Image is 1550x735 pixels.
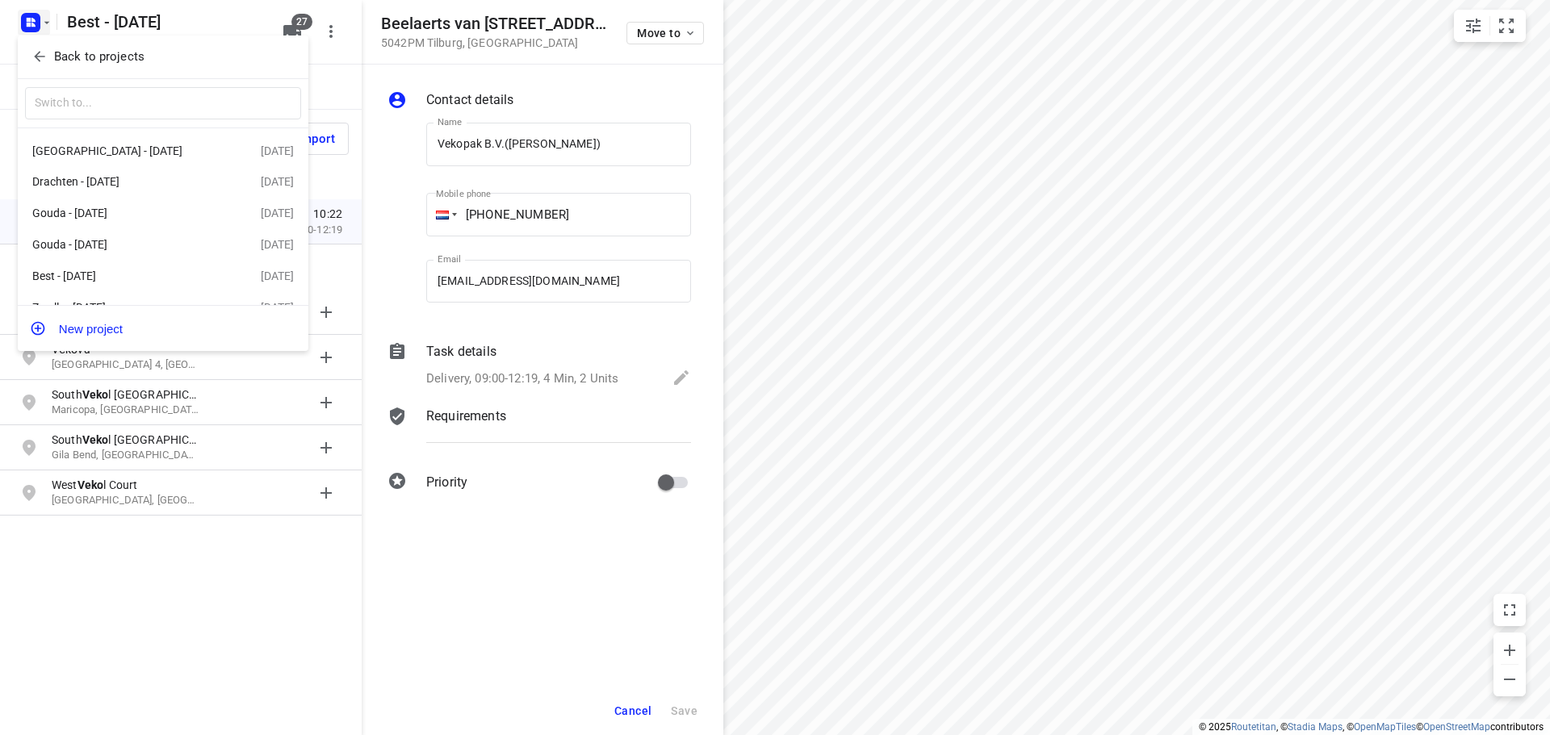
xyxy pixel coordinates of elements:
[18,292,308,324] div: Zwolle - [DATE][DATE]
[18,312,308,345] button: New project
[32,175,218,188] div: Drachten - [DATE]
[25,87,301,120] input: Switch to...
[261,175,294,188] div: [DATE]
[18,198,308,229] div: Gouda - [DATE][DATE]
[18,229,308,261] div: Gouda - [DATE][DATE]
[32,207,218,219] div: Gouda - [DATE]
[261,269,294,282] div: [DATE]
[18,135,308,166] div: [GEOGRAPHIC_DATA] - [DATE][DATE]
[261,301,294,314] div: [DATE]
[261,238,294,251] div: [DATE]
[261,207,294,219] div: [DATE]
[261,144,294,157] div: [DATE]
[25,44,301,70] button: Back to projects
[18,166,308,198] div: Drachten - [DATE][DATE]
[54,48,145,66] p: Back to projects
[32,238,218,251] div: Gouda - [DATE]
[18,261,308,292] div: Best - [DATE][DATE]
[32,269,218,282] div: Best - [DATE]
[32,301,218,314] div: Zwolle - [DATE]
[32,144,218,157] div: [GEOGRAPHIC_DATA] - [DATE]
